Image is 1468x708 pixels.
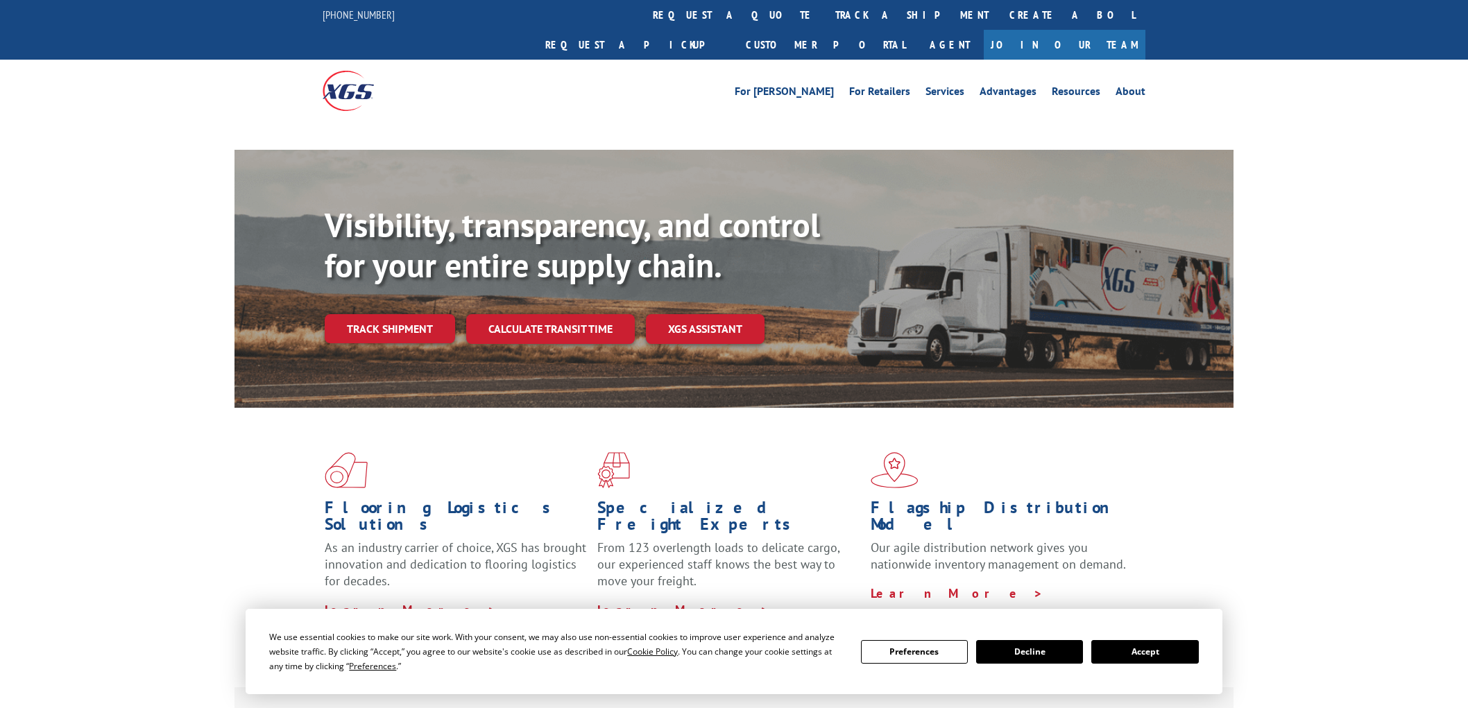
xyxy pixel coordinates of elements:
a: Services [925,86,964,101]
a: About [1116,86,1145,101]
button: Preferences [861,640,968,664]
a: Join Our Team [984,30,1145,60]
h1: Specialized Freight Experts [597,499,860,539]
img: xgs-icon-total-supply-chain-intelligence-red [325,452,368,488]
div: We use essential cookies to make our site work. With your consent, we may also use non-essential ... [269,630,844,673]
span: Preferences [349,660,396,672]
span: As an industry carrier of choice, XGS has brought innovation and dedication to flooring logistics... [325,539,586,589]
a: Learn More > [871,585,1043,601]
a: Learn More > [597,602,770,618]
a: XGS ASSISTANT [646,314,765,344]
img: xgs-icon-flagship-distribution-model-red [871,452,919,488]
a: [PHONE_NUMBER] [323,8,395,21]
h1: Flagship Distribution Model [871,499,1133,539]
a: Learn More > [325,602,497,618]
div: Cookie Consent Prompt [246,609,1222,694]
button: Accept [1091,640,1198,664]
p: From 123 overlength loads to delicate cargo, our experienced staff knows the best way to move you... [597,539,860,601]
button: Decline [976,640,1083,664]
a: For [PERSON_NAME] [735,86,834,101]
span: Our agile distribution network gives you nationwide inventory management on demand. [871,539,1126,572]
a: Request a pickup [535,30,735,60]
a: Track shipment [325,314,455,343]
a: Customer Portal [735,30,916,60]
a: Agent [916,30,984,60]
a: For Retailers [849,86,910,101]
a: Resources [1052,86,1100,101]
span: Cookie Policy [627,646,678,657]
b: Visibility, transparency, and control for your entire supply chain. [325,203,820,286]
h1: Flooring Logistics Solutions [325,499,587,539]
img: xgs-icon-focused-on-flooring-red [597,452,630,488]
a: Calculate transit time [466,314,635,344]
a: Advantages [980,86,1036,101]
